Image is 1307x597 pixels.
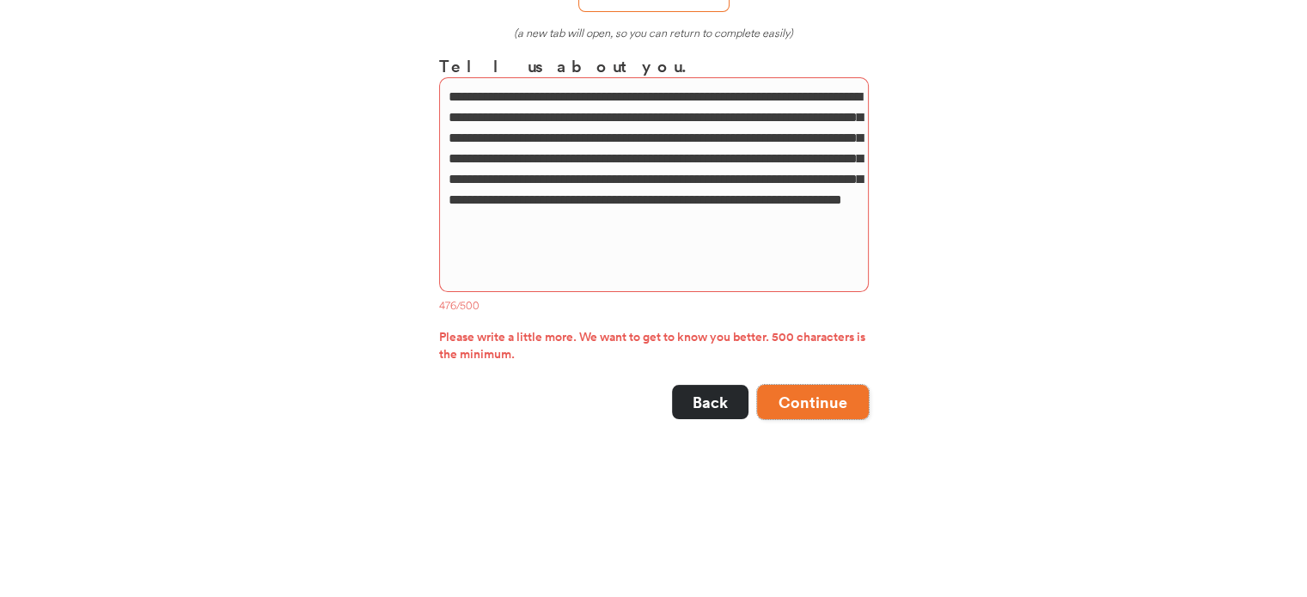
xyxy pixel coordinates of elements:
em: (a new tab will open, so you can return to complete easily) [514,26,793,40]
div: Please write a little more. We want to get to know you better. 500 characters is the minimum. [439,329,869,368]
button: Back [672,385,748,419]
button: Continue [757,385,869,419]
h3: Tell us about you. [439,53,869,78]
div: 476/500 [439,299,869,316]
